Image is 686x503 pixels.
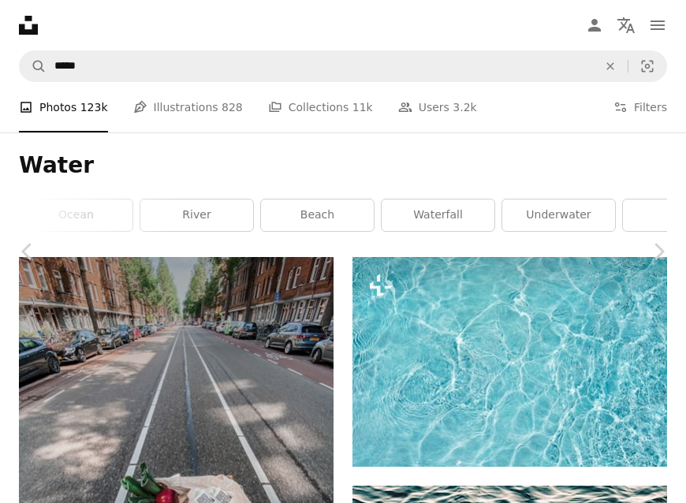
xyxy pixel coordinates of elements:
a: ocean [20,199,132,231]
a: river [140,199,253,231]
h1: Water [19,151,667,180]
a: beach [261,199,374,231]
a: underwater [502,199,615,231]
form: Find visuals sitewide [19,50,667,82]
a: Collections 11k [268,82,373,132]
img: a blue pool with clear blue water [352,257,667,467]
button: Language [610,9,642,41]
span: 828 [222,99,243,116]
a: waterfall [382,199,494,231]
button: Visual search [628,51,666,81]
button: Clear [593,51,628,81]
span: 3.2k [453,99,476,116]
a: a blue pool with clear blue water [352,355,667,369]
a: Log in / Sign up [579,9,610,41]
span: 11k [352,99,373,116]
a: Next [631,176,686,327]
a: Home — Unsplash [19,16,38,35]
button: Search Unsplash [20,51,47,81]
a: Users 3.2k [398,82,477,132]
button: Filters [613,82,667,132]
button: Menu [642,9,673,41]
a: red roses in brown cardboard box on bicycle [19,447,334,461]
a: Illustrations 828 [133,82,243,132]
